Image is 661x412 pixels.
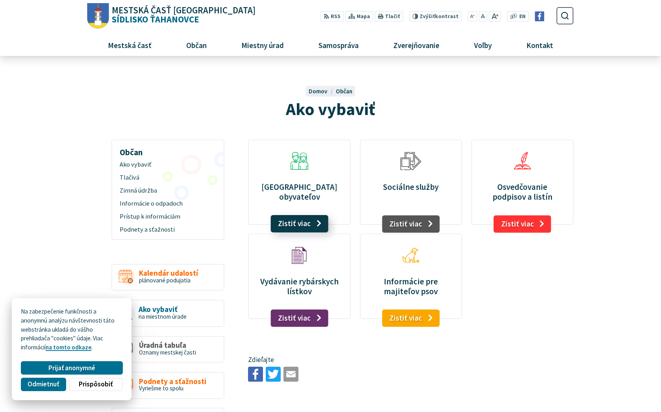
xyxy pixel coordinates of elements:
[286,98,375,120] span: Ako vybaviť
[87,3,109,29] img: Prejsť na domovskú stránku
[369,277,452,296] p: Informácie pre majiteľov psov
[248,367,263,382] img: Zdieľať na Facebooku
[258,277,341,296] p: Vydávanie rybárskych lístkov
[382,215,440,233] a: Zistiť viac
[369,182,452,192] p: Sociálne služby
[460,34,506,56] a: Voľby
[79,380,113,388] span: Prispôsobiť
[139,384,183,392] span: Vyriešme to spolu
[115,197,220,210] a: Informácie o odpadoch
[227,34,298,56] a: Miestny úrad
[524,34,556,56] span: Kontakt
[139,313,187,320] span: na miestnom úrade
[512,34,568,56] a: Kontakt
[115,142,220,158] h3: Občan
[87,3,256,29] a: Logo Sídlisko Ťahanovce, prejsť na domovskú stránku.
[139,269,198,277] span: Kalendár udalostí
[48,364,95,372] span: Prijať anonymné
[93,34,166,56] a: Mestská časť
[120,184,216,197] span: Zimná údržba
[309,87,328,95] span: Domov
[109,6,256,24] span: Sídlisko Ťahanovce
[21,361,122,375] button: Prijať anonymné
[139,341,196,349] span: Úradná tabuľa
[320,11,344,22] a: RSS
[21,378,66,391] button: Odmietnuť
[468,11,477,22] button: Zmenšiť veľkosť písma
[115,171,220,184] a: Tlačivá
[489,11,501,22] button: Zväčšiť veľkosť písma
[478,11,487,22] button: Nastaviť pôvodnú veľkosť písma
[309,87,335,95] a: Domov
[115,184,220,197] a: Zimná údržba
[266,367,281,382] img: Zdieľať na Twitteri
[111,372,224,399] a: Podnety a sťažnosti Vyriešme to spolu
[315,34,361,56] span: Samospráva
[357,13,370,21] span: Mapa
[519,13,526,21] span: EN
[111,300,224,327] a: Ako vybaviť na miestnom úrade
[139,377,206,386] span: Podnety a sťažnosti
[494,215,552,233] a: Zistiť viac
[304,34,373,56] a: Samospráva
[120,223,216,236] span: Podnety a sťažnosti
[331,13,341,21] span: RSS
[183,34,209,56] span: Občan
[409,11,461,22] button: Zvýšiťkontrast
[382,310,440,327] a: Zistiť viac
[390,34,442,56] span: Zverejňovanie
[535,11,544,21] img: Prejsť na Facebook stránku
[120,210,216,223] span: Prístup k informáciám
[112,6,256,15] span: Mestská časť [GEOGRAPHIC_DATA]
[139,349,196,356] span: Oznamy mestskej časti
[283,367,298,382] img: Zdieľať e-mailom
[115,210,220,223] a: Prístup k informáciám
[345,11,373,22] a: Mapa
[517,13,528,21] a: EN
[28,380,59,388] span: Odmietnuť
[238,34,287,56] span: Miestny úrad
[46,343,91,351] a: na tomto odkaze
[336,87,352,95] a: Občan
[139,305,187,314] span: Ako vybaviť
[115,158,220,171] a: Ako vybaviť
[69,378,122,391] button: Prispôsobiť
[375,11,403,22] button: Tlačiť
[105,34,154,56] span: Mestská časť
[270,215,328,232] a: Zistiť viac
[21,307,122,352] p: Na zabezpečenie funkčnosti a anonymnú analýzu návštevnosti táto webstránka ukladá do vášho prehli...
[258,182,341,202] p: [GEOGRAPHIC_DATA] obyvateľov
[420,13,435,20] span: Zvýšiť
[115,223,220,236] a: Podnety a sťažnosti
[481,182,564,202] p: Osvedčovanie podpisov a listín
[172,34,221,56] a: Občan
[139,277,191,284] span: plánované podujatia
[111,264,224,291] a: Kalendár udalostí plánované podujatia
[471,34,495,56] span: Voľby
[120,197,216,210] span: Informácie o odpadoch
[385,13,400,20] span: Tlačiť
[420,13,459,20] span: kontrast
[120,158,216,171] span: Ako vybaviť
[379,34,454,56] a: Zverejňovanie
[248,355,573,365] p: Zdieľajte
[111,336,224,363] a: Úradná tabuľa Oznamy mestskej časti
[120,171,216,184] span: Tlačivá
[270,310,328,327] a: Zistiť viac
